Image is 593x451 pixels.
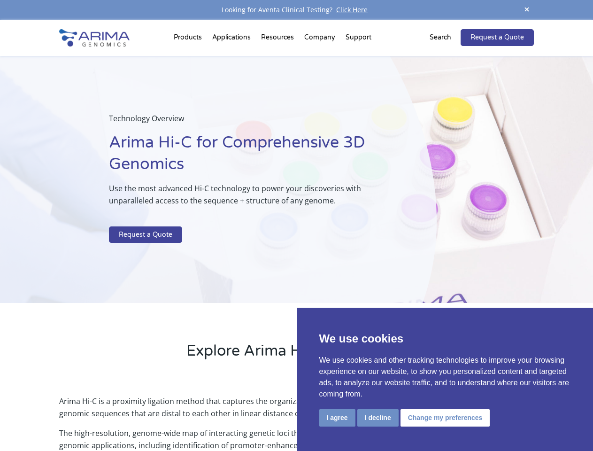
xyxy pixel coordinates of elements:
img: Arima-Genomics-logo [59,29,130,47]
a: Request a Quote [109,226,182,243]
p: Use the most advanced Hi-C technology to power your discoveries with unparalleled access to the s... [109,182,389,214]
button: I agree [319,409,355,427]
p: We use cookies [319,330,571,347]
p: Technology Overview [109,112,389,132]
p: We use cookies and other tracking technologies to improve your browsing experience on our website... [319,355,571,400]
button: I decline [357,409,399,427]
p: Search [430,31,451,44]
h1: Arima Hi-C for Comprehensive 3D Genomics [109,132,389,182]
div: Looking for Aventa Clinical Testing? [59,4,533,16]
p: Arima Hi-C is a proximity ligation method that captures the organizational structure of chromatin... [59,395,533,427]
a: Request a Quote [461,29,534,46]
button: Change my preferences [400,409,490,427]
h2: Explore Arima Hi-C Technology [59,341,533,369]
a: Click Here [332,5,371,14]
